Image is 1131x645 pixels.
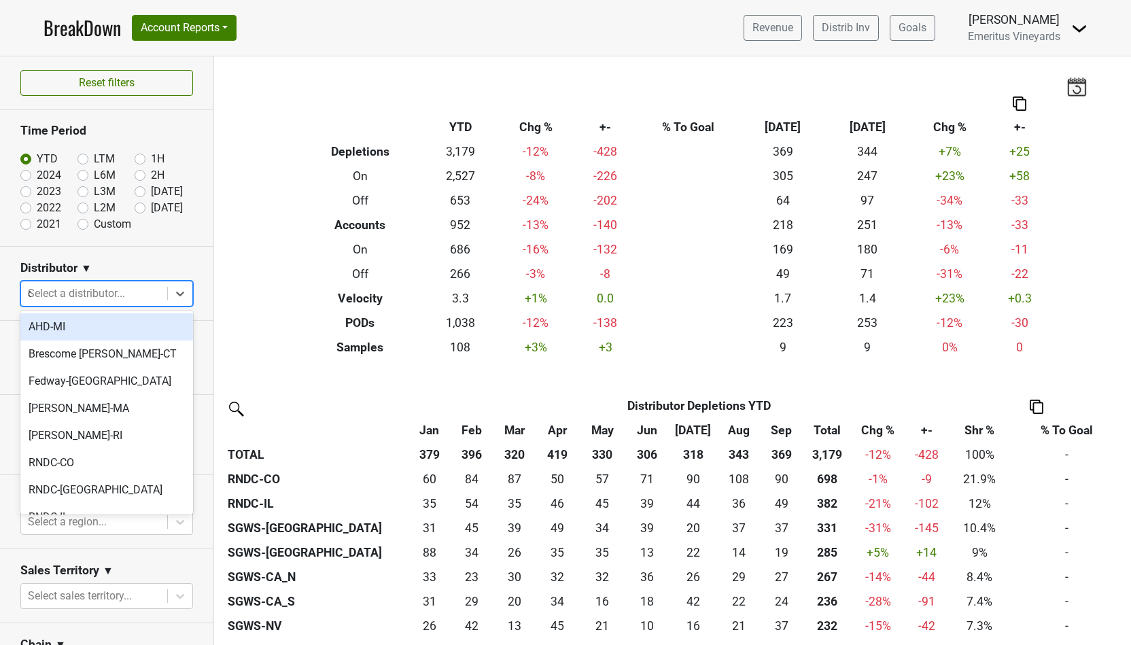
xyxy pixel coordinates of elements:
td: 107.5 [716,467,761,491]
div: 29 [452,593,490,610]
a: Revenue [744,15,802,41]
td: 49.2 [761,491,801,516]
label: 2H [151,167,164,184]
label: LTM [94,151,115,167]
th: 379 [410,442,449,467]
td: 369 [740,139,825,164]
td: 44 [669,491,716,516]
td: 21.9% [950,467,1010,491]
td: 48.584 [535,516,580,540]
a: BreakDown [43,14,121,42]
div: 14 [720,544,758,561]
div: RNDC-IL [20,504,193,531]
td: 10.4% [950,516,1010,540]
th: Sep: activate to sort column ascending [761,418,801,442]
div: 84 [452,470,490,488]
span: -428 [915,448,939,461]
td: 71 [825,262,910,286]
td: 251 [825,213,910,237]
td: 3.3 [425,286,496,311]
a: Goals [890,15,935,41]
td: 34.168 [580,516,625,540]
div: 19 [765,544,799,561]
td: 29.25 [449,589,494,614]
div: 54 [452,495,490,512]
td: 22 [716,589,761,614]
th: Aug: activate to sort column ascending [716,418,761,442]
th: RNDC-CO [224,467,410,491]
label: L3M [94,184,116,200]
div: 87 [497,470,532,488]
div: 49 [538,519,576,537]
div: 23 [452,568,490,586]
td: - [1010,516,1124,540]
td: 30.667 [410,516,449,540]
td: 45.834 [535,491,580,516]
td: 305 [740,164,825,188]
th: Jul: activate to sort column ascending [669,418,716,442]
th: 235.916 [801,589,852,614]
div: 39 [497,519,532,537]
div: Fedway-[GEOGRAPHIC_DATA] [20,368,193,395]
th: Jan: activate to sort column ascending [410,418,449,442]
th: May: activate to sort column ascending [580,418,625,442]
th: Depletions [296,139,425,164]
th: 318 [669,442,716,467]
td: +5 % [852,540,903,565]
div: Brescome [PERSON_NAME]-CT [20,341,193,368]
th: 343 [716,442,761,467]
td: 266 [425,262,496,286]
div: 34 [583,519,621,537]
td: 36.4 [716,491,761,516]
td: +25 [990,139,1050,164]
th: Chg % [910,115,990,139]
div: 31 [413,519,446,537]
td: - [1010,467,1124,491]
td: 35.166 [535,540,580,565]
label: Custom [94,216,131,232]
td: 169 [740,237,825,262]
td: -11 [990,237,1050,262]
td: -16 % [496,237,576,262]
td: 38.919 [625,516,669,540]
td: -1 % [852,467,903,491]
td: 33.834 [449,540,494,565]
td: -428 [576,139,636,164]
td: 247 [825,164,910,188]
td: -12 % [496,311,576,335]
label: [DATE] [151,200,183,216]
td: 3,179 [425,139,496,164]
td: 12% [950,491,1010,516]
td: 24 [761,589,801,614]
td: -12 % [496,139,576,164]
td: 1,038 [425,311,496,335]
th: SGWS-[GEOGRAPHIC_DATA] [224,516,410,540]
div: 22 [673,544,713,561]
div: 42 [673,593,713,610]
div: 45 [583,495,621,512]
div: 33 [413,568,446,586]
td: 17.5 [625,589,669,614]
td: -28 % [852,589,903,614]
td: 44.833 [580,491,625,516]
div: 88 [413,544,446,561]
th: YTD [425,115,496,139]
th: [DATE] [825,115,910,139]
th: Mar: activate to sort column ascending [494,418,536,442]
label: 2024 [37,167,61,184]
div: 20 [673,519,713,537]
th: &nbsp;: activate to sort column ascending [224,418,410,442]
div: -145 [907,519,946,537]
td: 180 [825,237,910,262]
div: RNDC-CO [20,449,193,476]
label: YTD [37,151,58,167]
div: 90 [673,470,713,488]
td: -13 % [910,213,990,237]
span: ▼ [103,563,114,579]
h3: Sales Territory [20,563,99,578]
div: 13 [628,544,666,561]
td: 253 [825,311,910,335]
img: Copy to clipboard [1013,97,1026,111]
div: 39 [628,519,666,537]
th: 330.591 [801,516,852,540]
